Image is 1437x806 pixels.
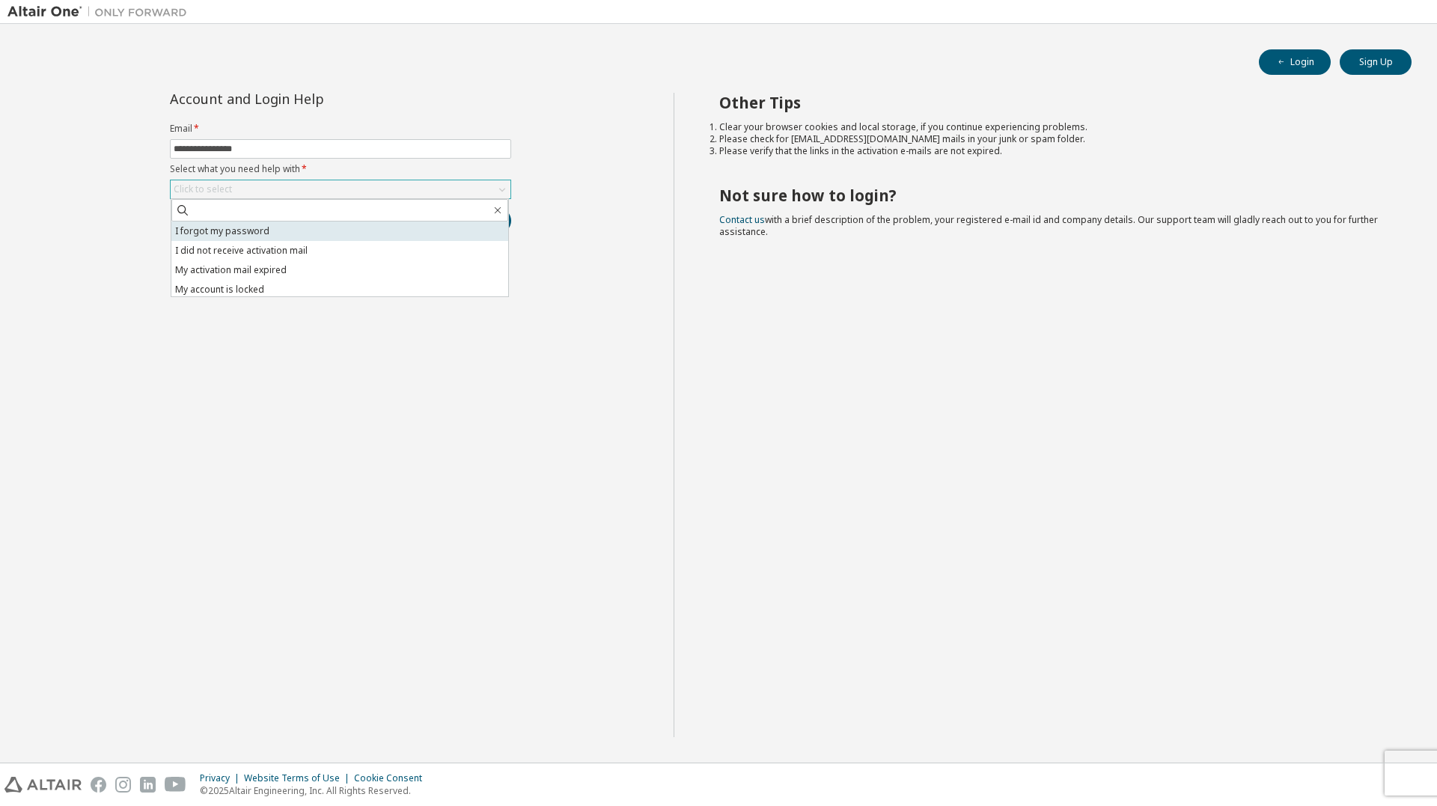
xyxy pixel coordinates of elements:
[7,4,195,19] img: Altair One
[165,777,186,793] img: youtube.svg
[170,163,511,175] label: Select what you need help with
[170,93,443,105] div: Account and Login Help
[4,777,82,793] img: altair_logo.svg
[719,145,1385,157] li: Please verify that the links in the activation e-mails are not expired.
[91,777,106,793] img: facebook.svg
[1340,49,1412,75] button: Sign Up
[200,784,431,797] p: © 2025 Altair Engineering, Inc. All Rights Reserved.
[170,123,511,135] label: Email
[719,213,765,226] a: Contact us
[174,183,232,195] div: Click to select
[354,772,431,784] div: Cookie Consent
[244,772,354,784] div: Website Terms of Use
[171,222,508,241] li: I forgot my password
[719,93,1385,112] h2: Other Tips
[140,777,156,793] img: linkedin.svg
[1259,49,1331,75] button: Login
[115,777,131,793] img: instagram.svg
[200,772,244,784] div: Privacy
[719,133,1385,145] li: Please check for [EMAIL_ADDRESS][DOMAIN_NAME] mails in your junk or spam folder.
[719,213,1378,238] span: with a brief description of the problem, your registered e-mail id and company details. Our suppo...
[719,121,1385,133] li: Clear your browser cookies and local storage, if you continue experiencing problems.
[171,180,510,198] div: Click to select
[719,186,1385,205] h2: Not sure how to login?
